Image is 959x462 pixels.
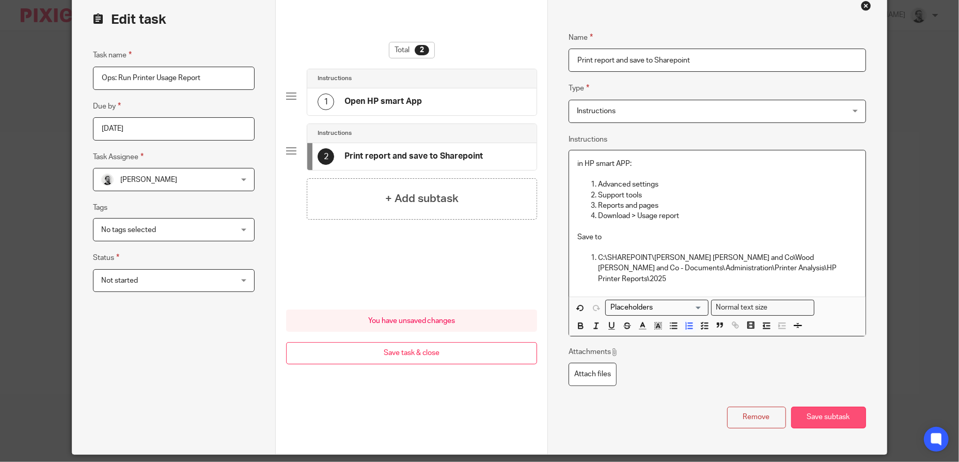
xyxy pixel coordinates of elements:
[101,277,138,284] span: Not started
[93,151,144,163] label: Task Assignee
[714,302,770,313] span: Normal text size
[318,129,352,137] h4: Instructions
[415,45,429,55] div: 2
[598,253,857,284] p: C:\SHAREPOINT\[PERSON_NAME] [PERSON_NAME] and Co\Wood [PERSON_NAME] and Co - Documents\Administra...
[711,300,814,316] div: Text styles
[771,302,808,313] input: Search for option
[569,347,619,357] p: Attachments
[93,117,255,141] input: Pick a date
[569,134,607,145] label: Instructions
[385,191,459,207] h4: + Add subtask
[318,94,334,110] div: 1
[389,42,435,58] div: Total
[344,151,483,162] h4: Print report and save to Sharepoint
[93,11,255,28] h2: Edit task
[318,74,352,83] h4: Instructions
[569,363,617,386] label: Attach files
[93,252,119,264] label: Status
[286,342,537,364] button: Save task & close
[101,174,114,186] img: Jack_2025.jpg
[605,300,709,316] div: Placeholders
[318,148,334,165] div: 2
[791,407,866,429] button: Save subtask
[598,190,857,201] p: Support tools
[577,232,857,242] p: Save to
[101,226,156,234] span: No tags selected
[577,107,616,115] span: Instructions
[577,159,857,169] p: in HP smart APP:
[286,310,537,332] div: You have unsaved changes
[93,49,132,61] label: Task name
[598,211,857,221] p: Download > Usage report
[569,32,593,43] label: Name
[861,1,871,11] div: Close this dialog window
[344,96,422,107] h4: Open HP smart App
[598,201,857,211] p: Reports and pages
[598,179,857,190] p: Advanced settings
[711,300,814,316] div: Search for option
[605,300,709,316] div: Search for option
[607,302,702,313] input: Search for option
[120,176,177,183] span: [PERSON_NAME]
[93,203,107,213] label: Tags
[93,100,121,112] label: Due by
[727,407,786,429] button: Remove
[569,82,589,94] label: Type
